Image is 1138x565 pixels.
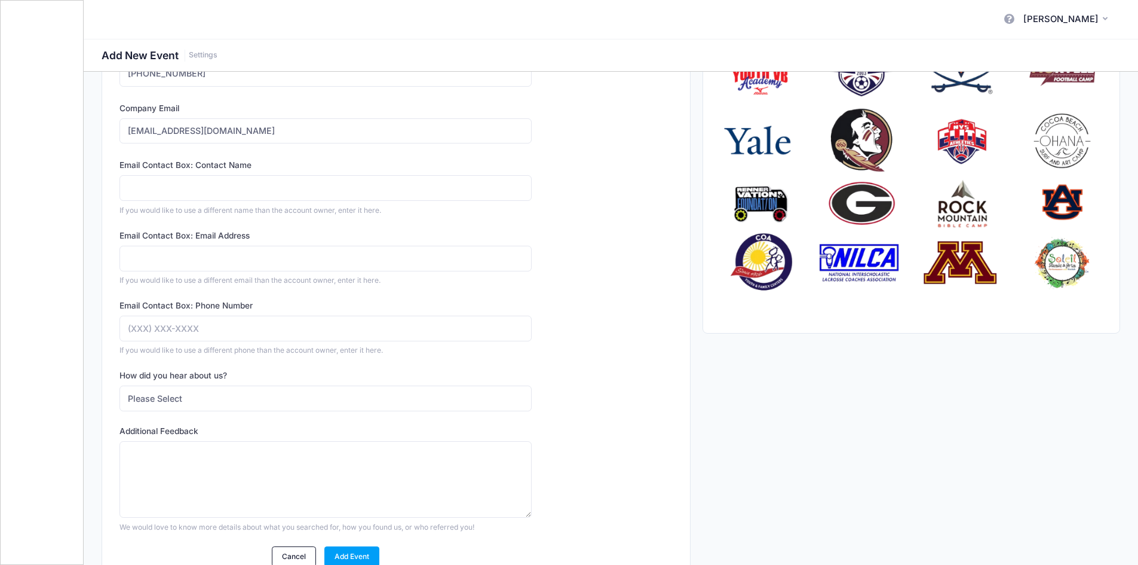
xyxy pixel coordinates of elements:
div: We would love to know more details about what you searched for, how you found us, or who referred... [119,522,532,533]
h1: Add New Event [102,49,217,62]
div: If you would like to use a different email than the account owner, enter it here. [119,275,532,286]
label: How did you hear about us? [119,369,227,381]
span: [PERSON_NAME] [1023,13,1099,26]
label: Email Contact Box: Phone Number [119,300,253,311]
label: Company Email [119,102,179,114]
label: Email Contact Box: Email Address [119,230,250,242]
div: If you would like to use a different name than the account owner, enter it here. [119,205,532,216]
label: Additional Feedback [119,425,198,437]
input: (XXX) XXX-XXXX [119,61,532,87]
button: [PERSON_NAME] [1016,6,1120,33]
div: If you would like to use a different phone than the account owner, enter it here. [119,345,532,356]
label: Email Contact Box: Contact Name [119,159,251,171]
input: (XXX) XXX-XXXX [119,316,532,341]
a: Settings [189,51,217,60]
